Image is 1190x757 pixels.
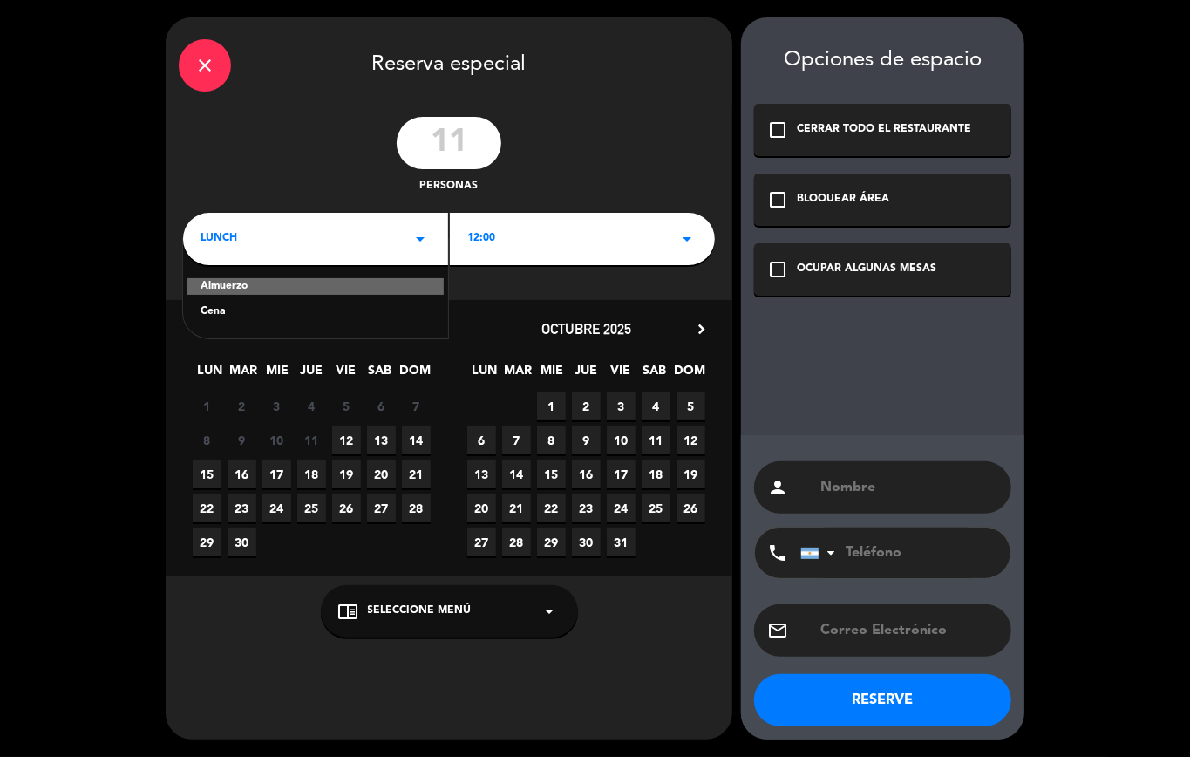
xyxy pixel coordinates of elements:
span: MAR [504,360,533,389]
span: MIE [538,360,567,389]
span: 17 [262,460,291,488]
span: 13 [467,460,496,488]
i: chrome_reader_mode [338,601,359,622]
input: Teléfono [800,528,992,578]
span: 22 [193,494,221,522]
span: 18 [297,460,326,488]
span: 11 [297,426,326,454]
i: chevron_right [692,320,711,338]
span: 26 [677,494,705,522]
span: 7 [502,426,531,454]
span: 1 [537,392,566,420]
span: 22 [537,494,566,522]
span: DOM [399,360,428,389]
span: 25 [297,494,326,522]
div: BLOQUEAR ÁREA [797,191,889,208]
i: close [194,55,215,76]
span: 28 [502,528,531,556]
span: 10 [262,426,291,454]
i: person [767,477,788,498]
span: 21 [402,460,431,488]
span: 29 [537,528,566,556]
span: 2 [572,392,601,420]
span: LUN [195,360,224,389]
span: 9 [572,426,601,454]
span: 16 [228,460,256,488]
span: 29 [193,528,221,556]
div: Almuerzo [187,278,444,296]
span: 15 [537,460,566,488]
span: 30 [572,528,601,556]
span: 14 [502,460,531,488]
span: 28 [402,494,431,522]
span: 4 [642,392,670,420]
span: 23 [228,494,256,522]
span: 19 [332,460,361,488]
span: 5 [677,392,705,420]
span: 23 [572,494,601,522]
span: DOM [674,360,703,389]
span: Seleccione Menú [368,603,472,620]
span: 6 [367,392,396,420]
div: OCUPAR ALGUNAS MESAS [797,261,936,278]
span: 3 [262,392,291,420]
div: Cena [201,303,431,321]
i: arrow_drop_down [677,228,697,249]
span: 19 [677,460,705,488]
i: check_box_outline_blank [767,259,788,280]
span: 17 [607,460,636,488]
span: 4 [297,392,326,420]
span: 7 [402,392,431,420]
span: 24 [607,494,636,522]
i: arrow_drop_down [410,228,431,249]
span: octubre 2025 [541,320,631,338]
i: email [767,620,788,641]
div: Argentina: +54 [801,529,841,577]
span: LUN [470,360,499,389]
span: 5 [332,392,361,420]
span: 6 [467,426,496,454]
span: 2 [228,392,256,420]
span: 27 [367,494,396,522]
span: 3 [607,392,636,420]
span: 31 [607,528,636,556]
span: 13 [367,426,396,454]
i: check_box_outline_blank [767,189,788,210]
span: 8 [537,426,566,454]
span: 12:00 [467,230,495,248]
span: 30 [228,528,256,556]
div: Reserva especial [166,17,732,108]
span: 20 [467,494,496,522]
span: 16 [572,460,601,488]
span: 12 [677,426,705,454]
span: personas [420,178,479,195]
span: 15 [193,460,221,488]
span: 27 [467,528,496,556]
i: chevron_left [187,320,206,338]
span: MIE [263,360,292,389]
span: JUE [297,360,326,389]
span: SAB [365,360,394,389]
input: Nombre [819,475,998,500]
span: VIE [331,360,360,389]
span: 1 [193,392,221,420]
button: RESERVE [754,674,1011,726]
span: 8 [193,426,221,454]
span: 24 [262,494,291,522]
span: 18 [642,460,670,488]
span: 14 [402,426,431,454]
div: CERRAR TODO EL RESTAURANTE [797,121,971,139]
i: phone [767,542,788,563]
span: 11 [642,426,670,454]
span: SAB [640,360,669,389]
span: 21 [502,494,531,522]
span: 25 [642,494,670,522]
span: 9 [228,426,256,454]
input: Correo Electrónico [819,618,998,643]
span: 12 [332,426,361,454]
span: 20 [367,460,396,488]
span: 10 [607,426,636,454]
span: JUE [572,360,601,389]
span: 26 [332,494,361,522]
span: MAR [229,360,258,389]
